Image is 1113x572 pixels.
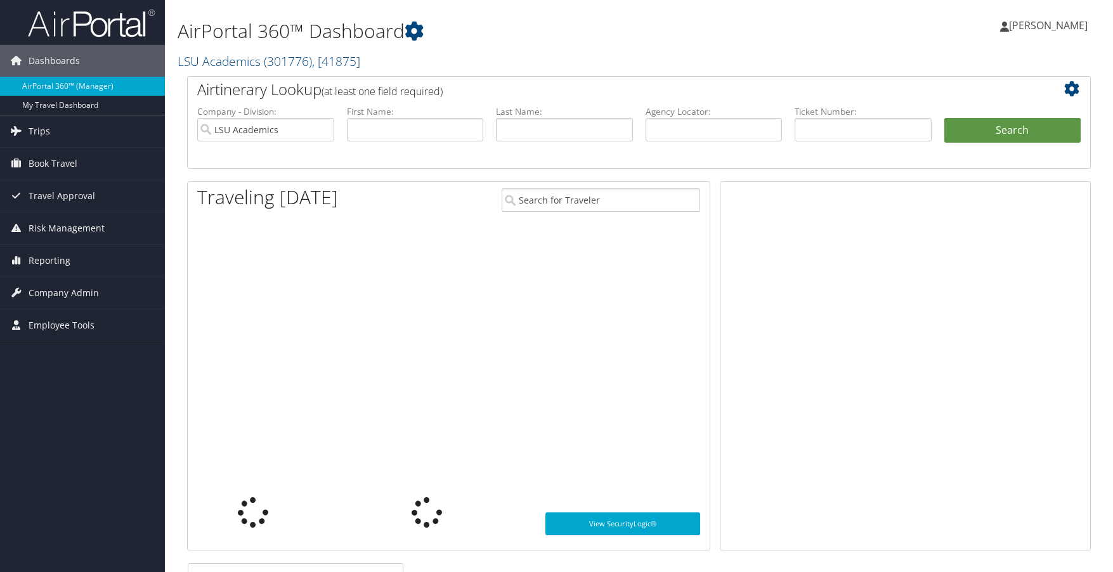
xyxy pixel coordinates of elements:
[29,180,95,212] span: Travel Approval
[347,105,484,118] label: First Name:
[178,18,793,44] h1: AirPortal 360™ Dashboard
[502,188,700,212] input: Search for Traveler
[29,115,50,147] span: Trips
[1009,18,1088,32] span: [PERSON_NAME]
[29,212,105,244] span: Risk Management
[312,53,360,70] span: , [ 41875 ]
[795,105,932,118] label: Ticket Number:
[29,45,80,77] span: Dashboards
[29,148,77,179] span: Book Travel
[197,184,338,211] h1: Traveling [DATE]
[646,105,783,118] label: Agency Locator:
[322,84,443,98] span: (at least one field required)
[28,8,155,38] img: airportal-logo.png
[178,53,360,70] a: LSU Academics
[944,118,1081,143] button: Search
[264,53,312,70] span: ( 301776 )
[1000,6,1100,44] a: [PERSON_NAME]
[545,512,700,535] a: View SecurityLogic®
[29,245,70,276] span: Reporting
[496,105,633,118] label: Last Name:
[197,105,334,118] label: Company - Division:
[29,309,94,341] span: Employee Tools
[29,277,99,309] span: Company Admin
[197,79,1005,100] h2: Airtinerary Lookup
